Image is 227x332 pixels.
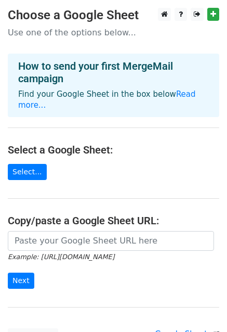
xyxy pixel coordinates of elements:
[8,27,219,38] p: Use one of the options below...
[8,231,214,251] input: Paste your Google Sheet URL here
[18,60,209,85] h4: How to send your first MergeMail campaign
[8,144,219,156] h4: Select a Google Sheet:
[8,253,114,261] small: Example: [URL][DOMAIN_NAME]
[8,164,47,180] a: Select...
[8,273,34,289] input: Next
[8,214,219,227] h4: Copy/paste a Google Sheet URL:
[18,90,196,110] a: Read more...
[8,8,219,23] h3: Choose a Google Sheet
[18,89,209,111] p: Find your Google Sheet in the box below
